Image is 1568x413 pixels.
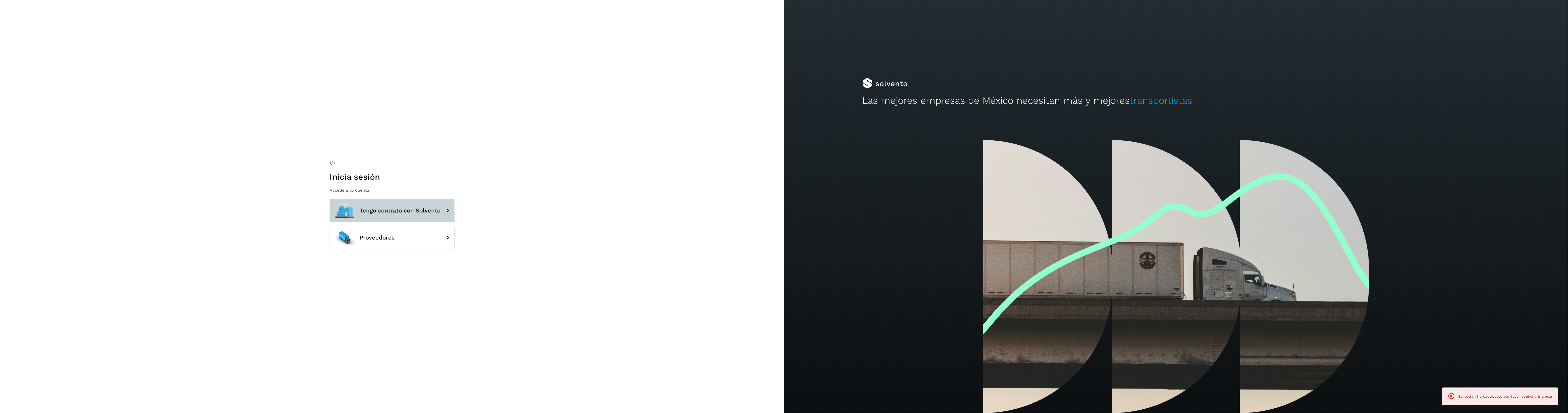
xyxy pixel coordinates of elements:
[330,226,455,249] button: Proveedores
[1458,394,1554,398] span: Su sesión ha caducado, por favor vuelva a ingresar.
[330,160,331,165] span: 1
[862,95,1490,106] h2: Las mejores empresas de México necesitan más y mejores
[330,160,455,166] div: /2
[1130,95,1193,106] span: transportistas
[330,188,455,193] p: Accede a tu cuenta
[360,208,440,214] span: Tengo contrato con Solvento
[360,235,395,241] span: Proveedores
[330,199,455,222] button: Tengo contrato con Solvento
[330,172,455,182] h1: Inicia sesión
